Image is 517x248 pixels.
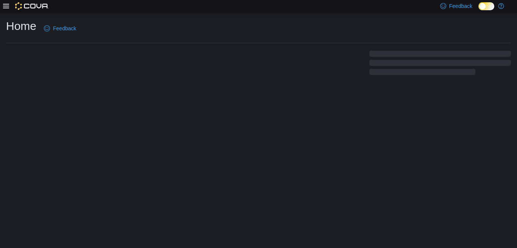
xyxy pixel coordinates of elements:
span: Feedback [53,25,76,32]
img: Cova [15,2,49,10]
h1: Home [6,19,36,34]
span: Feedback [449,2,472,10]
span: Dark Mode [478,10,479,11]
span: Loading [369,52,511,76]
a: Feedback [41,21,79,36]
input: Dark Mode [478,2,494,10]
